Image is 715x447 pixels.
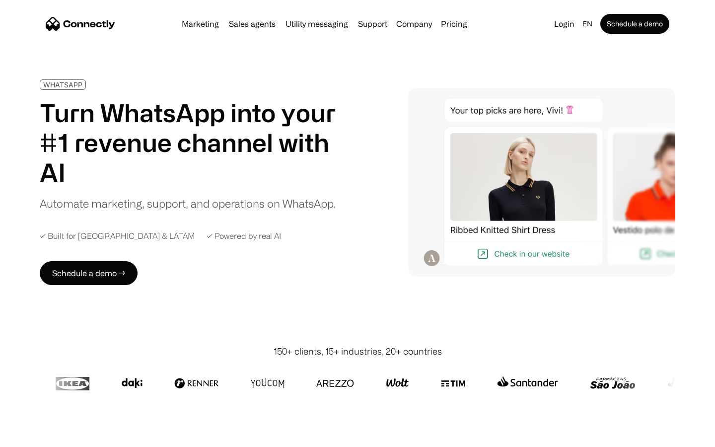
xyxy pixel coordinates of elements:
[225,20,280,28] a: Sales agents
[437,20,471,28] a: Pricing
[600,14,669,34] a: Schedule a demo
[582,17,592,31] div: en
[550,17,578,31] a: Login
[43,81,82,88] div: WHATSAPP
[274,345,442,358] div: 150+ clients, 15+ industries, 20+ countries
[40,261,138,285] a: Schedule a demo →
[10,429,60,444] aside: Language selected: English
[20,430,60,444] ul: Language list
[354,20,391,28] a: Support
[178,20,223,28] a: Marketing
[396,17,432,31] div: Company
[40,98,348,187] h1: Turn WhatsApp into your #1 revenue channel with AI
[207,231,281,241] div: ✓ Powered by real AI
[40,195,335,212] div: Automate marketing, support, and operations on WhatsApp.
[40,231,195,241] div: ✓ Built for [GEOGRAPHIC_DATA] & LATAM
[282,20,352,28] a: Utility messaging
